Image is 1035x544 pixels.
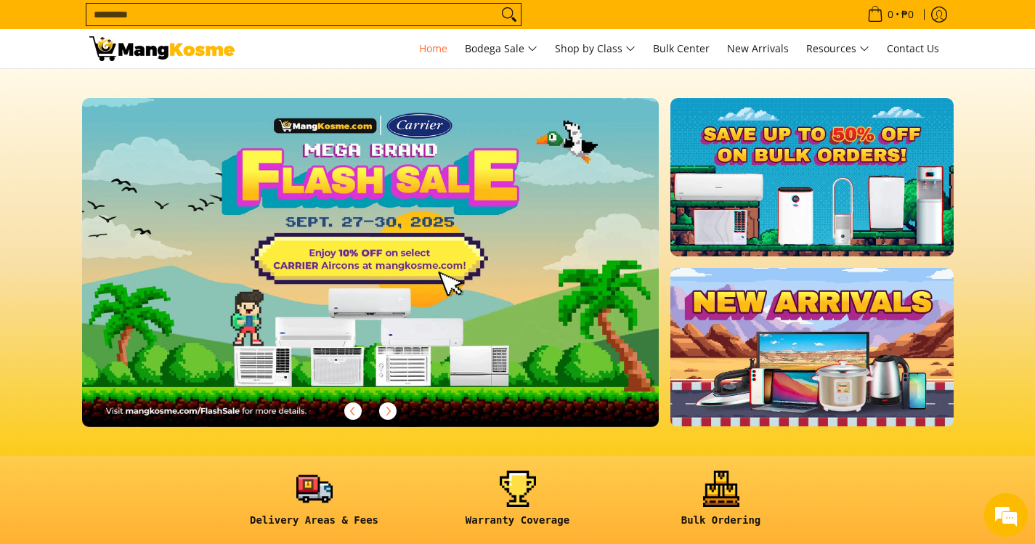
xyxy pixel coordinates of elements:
[627,471,816,538] a: <h6><strong>Bulk Ordering</strong></h6>
[458,29,545,68] a: Bodega Sale
[863,7,918,23] span: •
[249,29,946,68] nav: Main Menu
[899,9,916,20] span: ₱0
[887,41,939,55] span: Contact Us
[372,395,404,427] button: Next
[799,29,877,68] a: Resources
[337,395,369,427] button: Previous
[885,9,896,20] span: 0
[82,98,659,427] img: 092325 mk eom flash sale 1510x861 no dti
[465,40,537,58] span: Bodega Sale
[220,471,409,538] a: <h6><strong>Delivery Areas & Fees</strong></h6>
[727,41,789,55] span: New Arrivals
[419,41,447,55] span: Home
[720,29,796,68] a: New Arrivals
[555,40,636,58] span: Shop by Class
[880,29,946,68] a: Contact Us
[498,4,521,25] button: Search
[423,471,612,538] a: <h6><strong>Warranty Coverage</strong></h6>
[653,41,710,55] span: Bulk Center
[548,29,643,68] a: Shop by Class
[670,98,953,256] img: BULK.webp
[89,36,235,61] img: Mang Kosme: Your Home Appliances Warehouse Sale Partner!
[412,29,455,68] a: Home
[806,40,869,58] span: Resources
[670,268,953,426] img: NEW_ARRIVAL.webp
[646,29,717,68] a: Bulk Center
